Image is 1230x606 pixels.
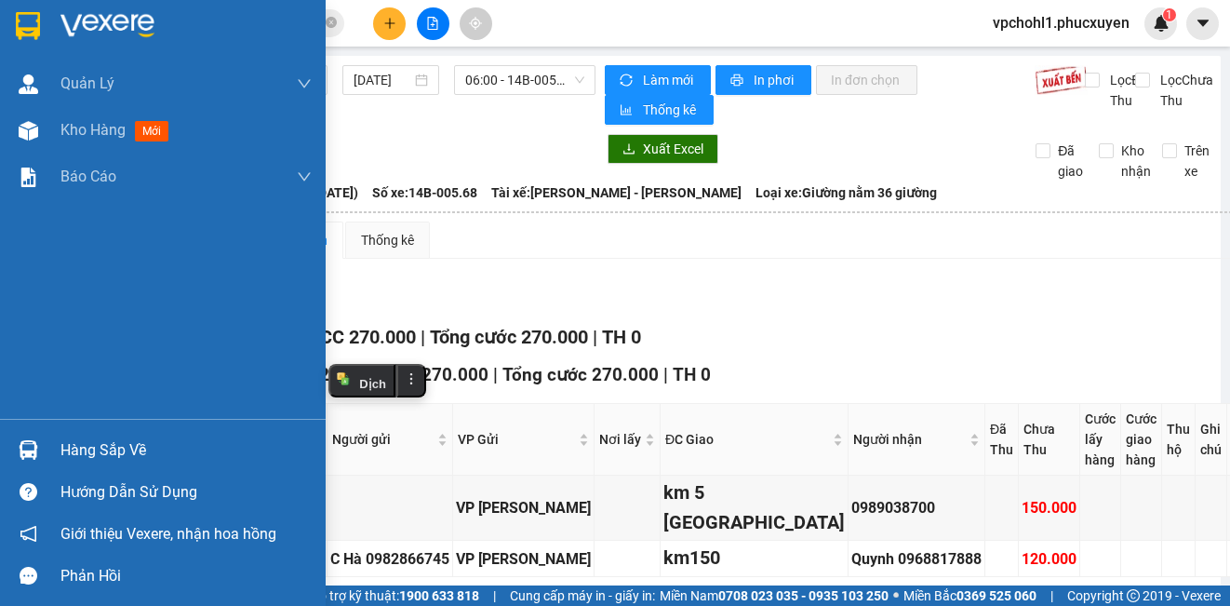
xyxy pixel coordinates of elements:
span: Người nhận [853,429,966,450]
span: Tổng cước 270.000 [502,364,659,385]
img: warehouse-icon [19,121,38,141]
span: notification [20,525,37,543]
img: solution-icon [19,168,38,187]
span: down [297,169,312,184]
div: 120.000 [1022,547,1076,571]
span: message [20,567,37,585]
span: ⚪️ [893,592,899,599]
img: warehouse-icon [19,440,38,460]
span: Miền Nam [660,586,889,606]
span: | [421,326,425,348]
span: close-circle [326,15,337,33]
th: Chưa Thu [1019,404,1080,476]
span: Đã giao [1050,141,1090,182]
span: Làm mới [643,70,696,90]
img: 9k= [1035,65,1088,95]
span: aim [469,17,482,30]
span: caret-down [1195,15,1211,32]
div: Phản hồi [60,562,312,590]
img: logo-vxr [16,12,40,40]
div: 150.000 [1022,496,1076,519]
span: 06:00 - 14B-005.68 [465,66,584,94]
span: ĐC Giao [665,429,829,450]
div: Thống kê [361,230,414,250]
span: | [493,586,496,606]
th: Đã Thu [985,404,1019,476]
div: km150 [663,544,845,572]
span: Người gửi [332,429,434,450]
span: Trên xe [1177,141,1217,182]
span: Kho nhận [1114,141,1158,182]
button: printerIn phơi [715,65,811,95]
div: VP [PERSON_NAME] [456,547,591,571]
span: Báo cáo [60,165,116,188]
div: Quynh 0968817888 [851,547,982,571]
span: question-circle [20,483,37,501]
span: mới [135,121,168,141]
input: 14/08/2025 [354,70,411,90]
button: caret-down [1186,7,1219,40]
span: Quản Lý [60,72,114,95]
span: Lọc Đã Thu [1103,70,1151,111]
span: Giới thiệu Vexere, nhận hoa hồng [60,522,276,545]
span: Hỗ trợ kỹ thuật: [310,586,479,606]
button: In đơn chọn [816,65,917,95]
td: VP Hạ Long [453,476,595,541]
div: VP [PERSON_NAME] [456,496,591,519]
th: Cước lấy hàng [1080,404,1121,476]
button: file-add [417,7,449,40]
span: | [663,364,668,385]
span: 1 [1166,8,1172,21]
span: VP Gửi [458,429,575,450]
button: downloadXuất Excel [608,134,718,164]
div: km 5 [GEOGRAPHIC_DATA] [663,478,845,537]
td: VP Hạ Long [453,541,595,577]
span: CC 270.000 [394,364,488,385]
button: syncLàm mới [605,65,711,95]
img: icon-new-feature [1153,15,1170,32]
span: CC 270.000 [320,326,416,348]
span: close-circle [326,17,337,28]
span: | [493,364,498,385]
span: Nơi lấy [599,429,641,450]
span: Thống kê [643,100,699,120]
span: plus [383,17,396,30]
button: aim [460,7,492,40]
th: Ghi chú [1196,404,1227,476]
span: vpchohl1.phucxuyen [978,11,1144,34]
span: file-add [426,17,439,30]
span: download [622,142,635,157]
th: Thu hộ [1162,404,1196,476]
span: Kho hàng [60,121,126,139]
span: Xuất Excel [643,139,703,159]
span: sync [620,74,635,88]
span: Cung cấp máy in - giấy in: [510,586,655,606]
span: copyright [1127,589,1140,602]
span: | [1050,586,1053,606]
span: Tổng cước 270.000 [430,326,588,348]
span: | [593,326,597,348]
th: Cước giao hàng [1121,404,1162,476]
span: TH 0 [602,326,641,348]
img: warehouse-icon [19,74,38,94]
span: Miền Bắc [903,586,1036,606]
div: Hàng sắp về [60,437,312,465]
span: printer [730,74,746,88]
span: Số xe: 14B-005.68 [372,182,477,203]
button: plus [373,7,406,40]
span: bar-chart [620,103,635,118]
sup: 1 [1163,8,1176,21]
strong: 0708 023 035 - 0935 103 250 [718,588,889,603]
div: C Hà 0982866745 [330,547,449,571]
strong: 1900 633 818 [399,588,479,603]
strong: 0369 525 060 [956,588,1036,603]
span: Lọc Chưa Thu [1153,70,1216,111]
span: Loại xe: Giường nằm 36 giường [755,182,937,203]
div: 0989038700 [851,496,982,519]
button: bar-chartThống kê [605,95,714,125]
span: TH 0 [673,364,711,385]
div: Hướng dẫn sử dụng [60,478,312,506]
span: Tài xế: [PERSON_NAME] - [PERSON_NAME] [491,182,742,203]
span: down [297,76,312,91]
span: In phơi [754,70,796,90]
